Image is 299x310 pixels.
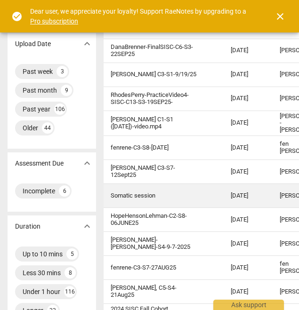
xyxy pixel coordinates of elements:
a: fenrene-C3-S8-[DATE] [111,144,197,151]
td: [DATE] [223,111,272,136]
span: check_circle [11,11,23,22]
span: expand_more [81,38,93,49]
td: [DATE] [223,160,272,184]
a: Somatic session [111,192,197,199]
td: [DATE] [223,63,272,87]
div: Under 1 hour [23,287,60,296]
td: [DATE] [223,256,272,280]
a: HopeHensonLehman-C2-S8-06JUNE25 [111,213,197,227]
td: [DATE] [223,136,272,160]
div: 8 [65,267,76,278]
div: Incomplete [23,186,55,196]
td: [DATE] [223,87,272,111]
td: [DATE] [223,208,272,232]
a: DanaBrenner-FinalSISC-C6-S3-22SEP25 [111,44,197,58]
a: [PERSON_NAME] C3-S7-12Sept25 [111,165,197,179]
p: Assessment Due [15,159,64,168]
div: Less 30 mins [23,268,61,278]
div: 116 [64,286,75,297]
td: [DATE] [223,184,272,208]
a: [PERSON_NAME]-[PERSON_NAME]-S4-9-7-2025 [111,237,197,251]
div: 6 [59,185,70,197]
div: Older [23,123,38,133]
span: close [275,11,286,22]
td: [DATE] [223,280,272,304]
span: expand_more [81,221,93,232]
a: RhodesPerry-PracticeVideo4-SISC-C13-S3-19SEP25- [111,92,197,106]
div: Past month [23,86,57,95]
p: Duration [15,222,40,231]
span: expand_more [81,158,93,169]
a: [PERSON_NAME] C3-S1-9/19/25 [111,71,197,78]
button: Show more [80,219,94,233]
button: Show more [80,37,94,51]
td: [DATE] [223,39,272,63]
a: Pro subscription [30,17,78,25]
td: [DATE] [223,232,272,256]
div: Ask support [213,300,284,310]
p: Upload Date [15,39,51,49]
div: 3 [57,66,68,77]
div: 5 [66,248,78,260]
div: Up to 10 mins [23,249,63,259]
button: Close [269,5,291,28]
a: [PERSON_NAME] C1-S1 ([DATE])-video.mp4 [111,116,197,130]
a: [PERSON_NAME], C5-S4-21Aug25 [111,285,197,299]
div: 44 [42,122,53,134]
button: Show more [80,156,94,170]
div: Dear user, we appreciate your loyalty! Support RaeNotes by upgrading to a [30,7,258,26]
div: Past year [23,104,50,114]
div: 106 [54,103,65,115]
div: 9 [61,85,72,96]
div: Past week [23,67,53,76]
a: fenrene-C3-S7-27AUG25 [111,264,197,271]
